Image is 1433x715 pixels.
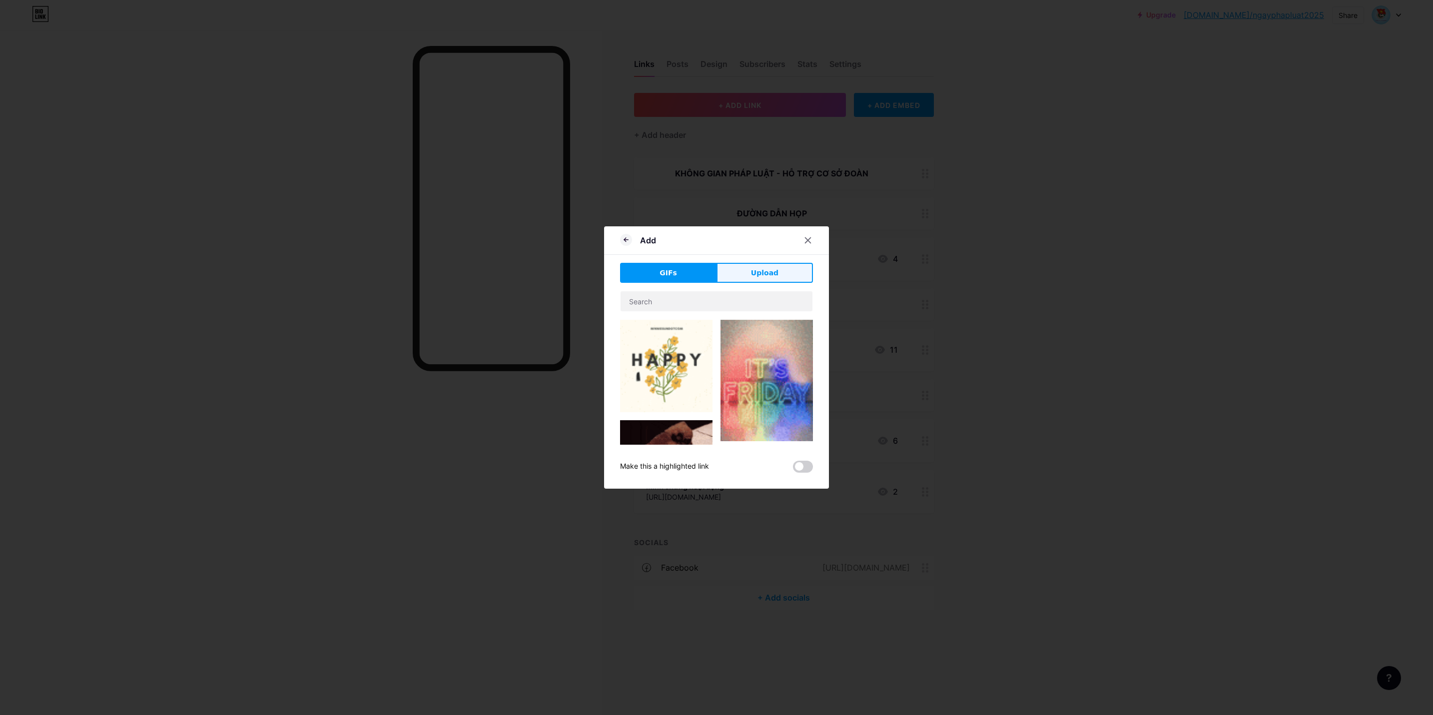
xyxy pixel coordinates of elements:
img: Gihpy [720,320,813,441]
button: GIFs [620,263,716,283]
button: Upload [716,263,813,283]
span: GIFs [660,268,677,278]
div: Make this a highlighted link [620,461,709,473]
span: Upload [751,268,778,278]
input: Search [621,291,812,311]
img: Gihpy [620,320,713,412]
div: Add [640,234,656,246]
img: Gihpy [620,420,713,504]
